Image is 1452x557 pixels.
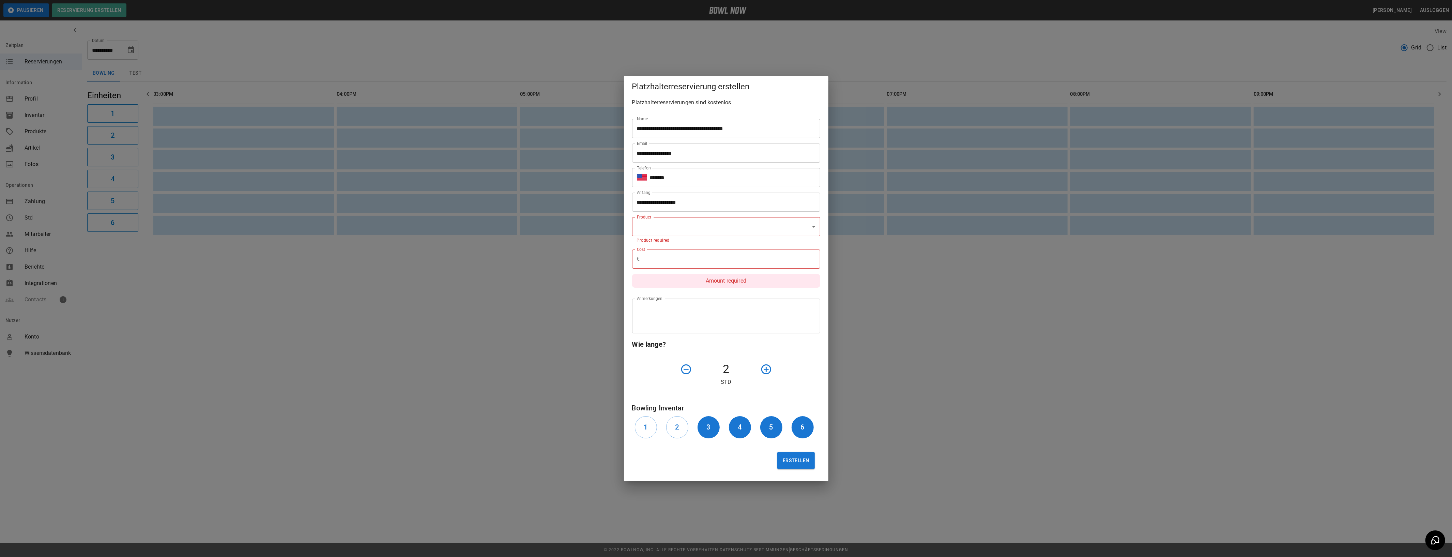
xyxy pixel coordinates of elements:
input: Choose date, selected date is Nov 27, 2025 [632,193,815,212]
h5: Platzhalterreservierung erstellen [632,81,820,92]
label: Anfang [637,190,651,195]
label: Telefon [637,165,651,171]
h6: 6 [800,422,804,433]
p: Product required [637,237,815,244]
div: ​ [632,217,820,236]
h6: 1 [644,422,647,433]
p: Std [632,378,820,386]
p: Amount required [632,274,820,288]
h6: 4 [738,422,742,433]
h6: 2 [675,422,679,433]
h6: 3 [706,422,710,433]
h6: Bowling Inventar [632,403,820,413]
button: 3 [698,416,720,438]
button: 1 [635,416,657,438]
button: Select country [637,172,647,183]
h4: 2 [695,362,758,376]
button: Erstellen [777,452,815,469]
button: 2 [666,416,688,438]
h6: Wie lange? [632,339,820,350]
button: 5 [760,416,782,438]
button: 6 [792,416,814,438]
button: 4 [729,416,751,438]
h6: Platzhalterreservierungen sind kostenlos [632,98,820,107]
p: € [637,255,640,263]
h6: 5 [769,422,773,433]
